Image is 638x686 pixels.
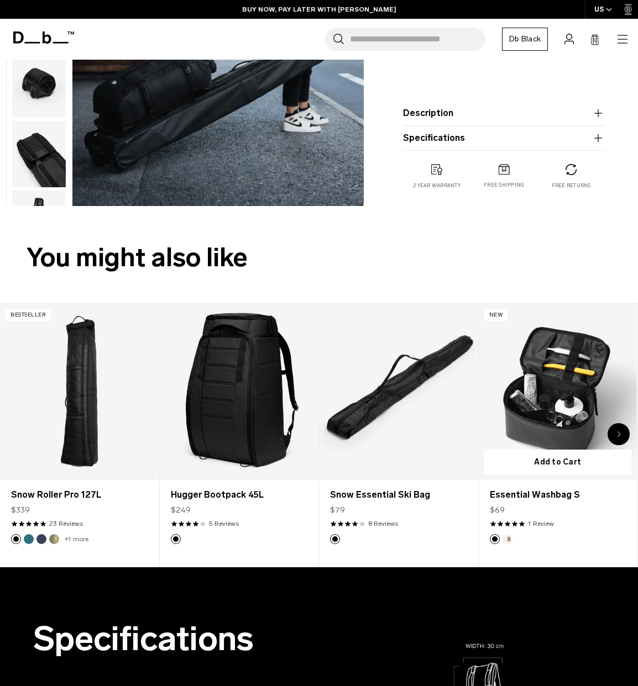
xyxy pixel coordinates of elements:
[608,423,630,445] div: Next slide
[171,534,181,544] button: Black Out
[27,238,611,277] h2: You might also like
[171,504,191,516] span: $249
[6,309,51,321] p: Bestseller
[330,534,340,544] button: Black Out
[12,190,66,256] img: Snow Roller 70L Black Out
[484,309,508,321] p: New
[36,534,46,544] button: Blue Hour
[330,488,467,502] a: Snow Essential Ski Bag
[484,181,524,189] p: Free shipping
[209,519,239,529] a: 5 reviews
[11,534,21,544] button: Black Out
[160,303,320,567] div: 2 / 8
[11,504,30,516] span: $339
[552,182,591,189] p: Free returns
[403,107,605,120] button: Description
[502,28,548,51] a: Db Black
[403,131,605,145] button: Specifications
[12,120,66,188] button: Snow Roller 70L Black Out
[319,303,479,567] div: 3 / 8
[49,534,59,544] button: Db x Beyond Medals
[528,519,554,529] a: 1 reviews
[160,304,318,479] a: Hugger Bootpack 45L
[503,534,513,544] button: Oatmilk
[12,51,66,118] img: Snow Roller 70L Black Out
[12,121,66,187] img: Snow Roller 70L Black Out
[330,504,345,516] span: $79
[484,450,632,474] button: Add to Cart
[413,182,461,189] p: 2 year warranty
[319,304,478,479] a: Snow Essential Ski Bag
[368,519,398,529] a: 8 reviews
[490,488,626,502] a: Essential Washbag S
[242,4,396,14] a: BUY NOW, PAY LATER WITH [PERSON_NAME]
[24,534,34,544] button: Midnight Teal
[490,504,505,516] span: $69
[33,620,253,657] h2: Specifications
[479,304,637,479] a: Essential Washbag S
[49,519,83,529] a: 23 reviews
[490,534,500,544] button: Black Out
[11,488,148,502] a: Snow Roller Pro 127L
[171,488,307,502] a: Hugger Bootpack 45L
[12,189,66,257] button: Snow Roller 70L Black Out
[65,535,88,543] a: +1 more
